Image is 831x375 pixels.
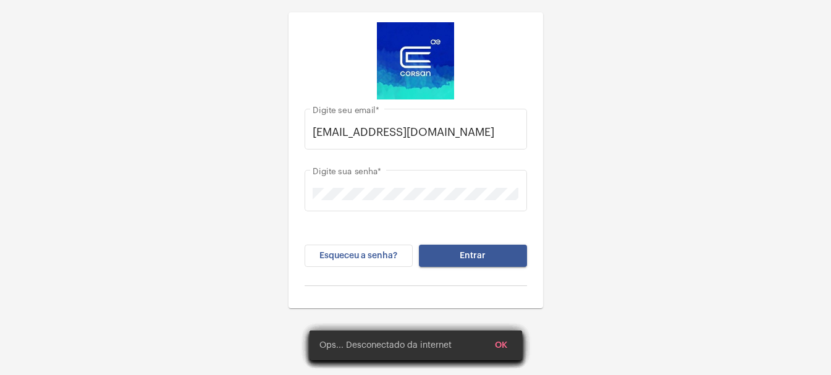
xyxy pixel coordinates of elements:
[460,251,486,260] span: Entrar
[313,126,518,138] input: Digite seu email
[495,341,507,350] span: OK
[319,339,452,352] span: Ops... Desconectado da internet
[319,251,397,260] span: Esqueceu a senha?
[377,22,454,99] img: d4669ae0-8c07-2337-4f67-34b0df7f5ae4.jpeg
[419,245,527,267] button: Entrar
[305,245,413,267] button: Esqueceu a senha?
